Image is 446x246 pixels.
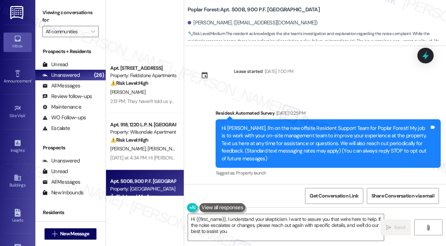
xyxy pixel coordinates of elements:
[216,109,441,119] div: Residesk Automated Survey
[42,125,70,132] div: Escalate
[188,31,225,36] strong: 🔧 Risk Level: Medium
[234,68,263,75] div: Lease started
[188,6,320,13] b: Poplar Forest: Apt. 500B, 900 P.F. [GEOGRAPHIC_DATA]
[92,70,106,81] div: (26)
[394,224,405,231] span: Send
[110,137,148,143] strong: ⚠️ Risk Level: High
[110,128,176,136] div: Property: Wilsondale Apartments
[426,225,431,230] i: 
[110,178,176,185] div: Apt. 500B, 900 P.F. [GEOGRAPHIC_DATA]
[42,103,81,111] div: Maintenance
[35,144,106,151] div: Prospects
[42,61,68,68] div: Unread
[222,125,429,162] div: Hi [PERSON_NAME], I'm on the new offsite Resident Support Team for Poplar Forest! My job is to wo...
[35,48,106,55] div: Prospects + Residents
[188,19,318,27] div: [PERSON_NAME]. ([EMAIL_ADDRESS][DOMAIN_NAME])
[381,219,411,235] button: Send
[42,114,86,121] div: WO Follow-ups
[110,72,176,79] div: Property: Fieldstone Apartments
[24,147,25,152] span: •
[42,189,83,196] div: New Inbounds
[367,188,439,204] button: Share Conversation via email
[188,30,446,53] span: : The resident acknowledges the site team's investigation and explanation regarding the noise com...
[263,68,294,75] div: [DATE] 7:00 PM
[236,170,266,176] span: Property launch
[305,188,363,204] button: Get Conversation Link
[110,121,176,128] div: Apt. 918, 1220 L.P. N. [GEOGRAPHIC_DATA]
[35,209,106,216] div: Residents
[91,29,95,34] i: 
[52,231,57,237] i: 
[10,6,25,19] img: ResiDesk Logo
[42,71,80,79] div: Unanswered
[148,145,183,152] span: [PERSON_NAME]
[45,228,97,240] button: New Message
[4,207,32,226] a: Leads
[31,78,33,82] span: •
[216,168,441,178] div: Tagged as:
[25,112,27,117] span: •
[42,82,80,90] div: All Messages
[4,172,32,191] a: Buildings
[310,192,358,200] span: Get Conversation Link
[188,214,384,241] textarea: Hi {{first_name}}, I understand your skepticism. I want to assure you that we're here to help. If...
[4,33,32,52] a: Inbox
[4,102,32,121] a: Site Visit •
[4,137,32,156] a: Insights •
[110,89,146,95] span: [PERSON_NAME]
[275,109,305,117] div: [DATE] 12:25 PM
[110,98,176,104] div: 2:13 PM: They haven't told us yet.
[60,230,89,238] span: New Message
[110,185,176,193] div: Property: [GEOGRAPHIC_DATA]
[42,157,80,165] div: Unanswered
[42,7,99,26] label: Viewing conversations for
[386,225,391,230] i: 
[110,193,156,200] strong: 🔧 Risk Level: Medium
[371,192,434,200] span: Share Conversation via email
[46,26,87,37] input: All communities
[42,168,68,175] div: Unread
[42,178,80,186] div: All Messages
[110,145,148,152] span: [PERSON_NAME]
[110,80,148,86] strong: ⚠️ Risk Level: High
[42,93,92,100] div: Review follow-ups
[110,64,176,72] div: Apt. [STREET_ADDRESS]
